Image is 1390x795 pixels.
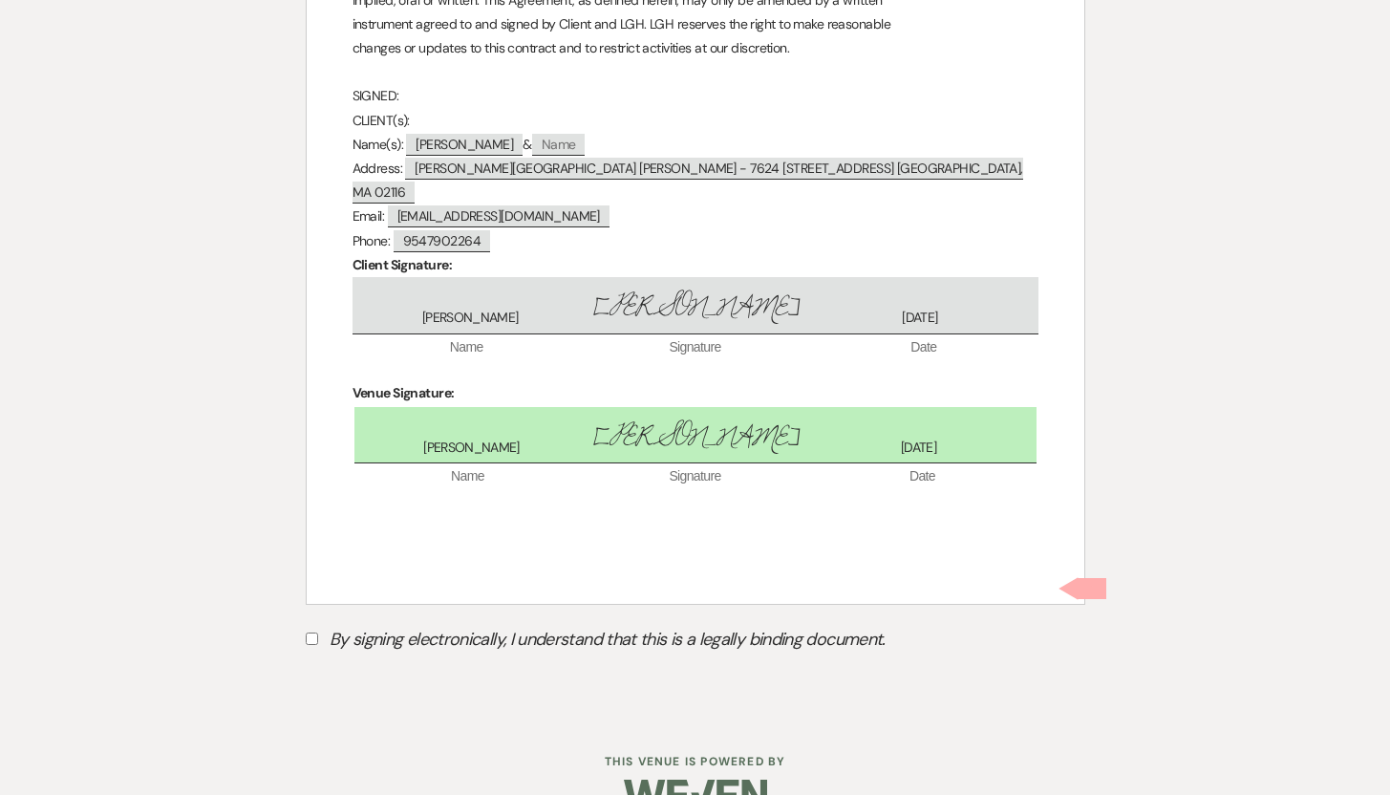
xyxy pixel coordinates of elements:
[807,309,1032,328] span: [DATE]
[809,467,1037,486] span: Date
[582,467,809,486] span: Signature
[353,36,1038,60] p: changes or updates to this contract and to restrict activities at our discretion.
[353,384,455,401] strong: Venue Signature:
[406,134,523,156] span: [PERSON_NAME]
[353,133,1038,157] p: Name(s): &
[353,204,1038,228] p: Email:
[581,338,809,357] span: Signature
[388,205,609,227] span: [EMAIL_ADDRESS][DOMAIN_NAME]
[354,467,582,486] span: Name
[353,158,1023,204] span: [PERSON_NAME][GEOGRAPHIC_DATA] [PERSON_NAME] - 7624 [STREET_ADDRESS] [GEOGRAPHIC_DATA], MA 02116
[807,439,1031,458] span: [DATE]
[306,633,318,645] input: By signing electronically, I understand that this is a legally binding document.
[584,417,807,458] span: [PERSON_NAME]
[353,157,1038,204] p: Address:
[353,84,1038,108] p: SIGNED:
[583,287,807,328] span: [PERSON_NAME]
[358,309,583,328] span: [PERSON_NAME]
[353,338,581,357] span: Name
[353,12,1038,36] p: instrument agreed to and signed by Client and LGH. LGH reserves the right to make reasonable
[532,134,586,156] span: Name
[353,229,1038,253] p: Phone:
[809,338,1037,357] span: Date
[360,439,584,458] span: [PERSON_NAME]
[353,109,1038,133] p: CLIENT(s):
[306,624,1085,660] label: By signing electronically, I understand that this is a legally binding document.
[353,256,452,273] strong: Client Signature:
[394,230,490,252] span: 9547902264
